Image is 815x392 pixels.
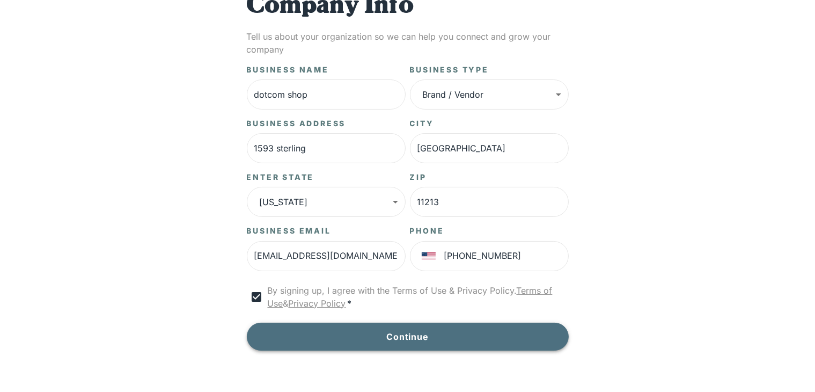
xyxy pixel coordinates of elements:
a: Terms of Use [268,285,553,309]
input: Enter City [410,133,569,163]
input: Business Address [247,133,406,163]
label: Business Email [247,226,331,236]
label: Business Type [410,64,489,75]
label: Business Name [247,64,329,75]
label: PHONE [410,226,444,236]
label: City [410,118,434,129]
span: & [283,298,289,309]
a: Privacy Policy [289,298,346,309]
img: United States [422,252,436,260]
input: Enter Zip [410,187,569,217]
p: Tell us about your organization so we can help you connect and grow your company [247,30,569,56]
label: Business Address [247,118,346,129]
div: [US_STATE] [247,187,406,217]
div: Brand / Vendor [410,79,569,110]
span: By signing up, I agree with the Terms of Use & Privacy Policy. [268,285,517,296]
label: Zip [410,172,427,183]
button: Select country [417,245,440,267]
button: Continue [247,323,569,351]
label: Enter State [247,172,314,183]
input: Business Name [247,79,406,110]
input: Business Email [247,241,406,271]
